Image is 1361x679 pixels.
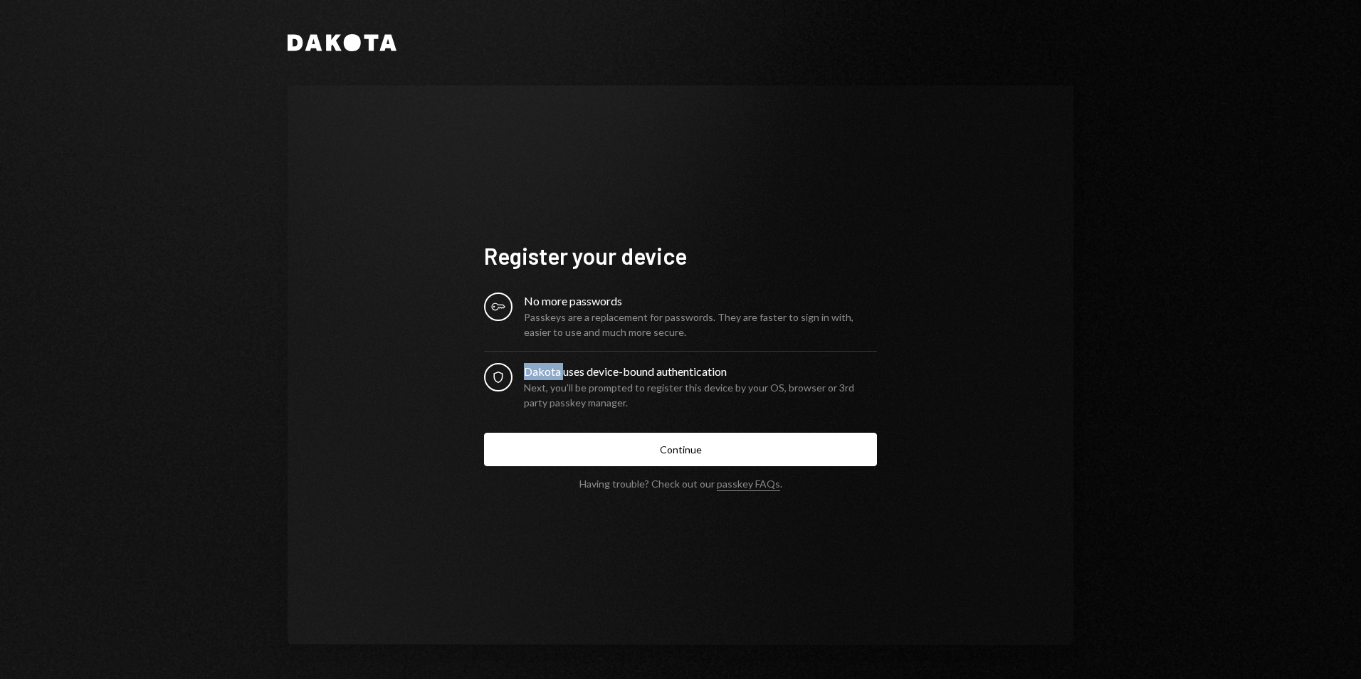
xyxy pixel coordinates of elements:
a: passkey FAQs [717,478,780,491]
div: No more passwords [524,293,877,310]
div: Passkeys are a replacement for passwords. They are faster to sign in with, easier to use and much... [524,310,877,339]
div: Next, you’ll be prompted to register this device by your OS, browser or 3rd party passkey manager. [524,380,877,410]
h1: Register your device [484,241,877,270]
button: Continue [484,433,877,466]
div: Dakota uses device-bound authentication [524,363,877,380]
div: Having trouble? Check out our . [579,478,782,490]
